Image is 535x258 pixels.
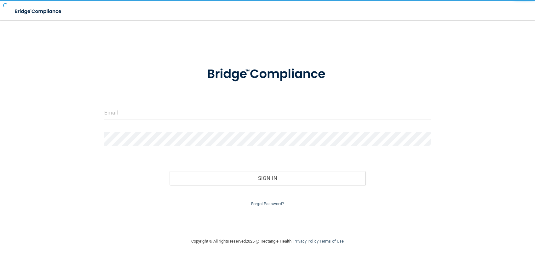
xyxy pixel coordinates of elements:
[152,231,383,251] div: Copyright © All rights reserved 2025 @ Rectangle Health | |
[194,58,341,91] img: bridge_compliance_login_screen.278c3ca4.svg
[319,239,344,244] a: Terms of Use
[170,171,365,185] button: Sign In
[104,106,431,120] input: Email
[293,239,318,244] a: Privacy Policy
[9,5,67,18] img: bridge_compliance_login_screen.278c3ca4.svg
[251,201,284,206] a: Forgot Password?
